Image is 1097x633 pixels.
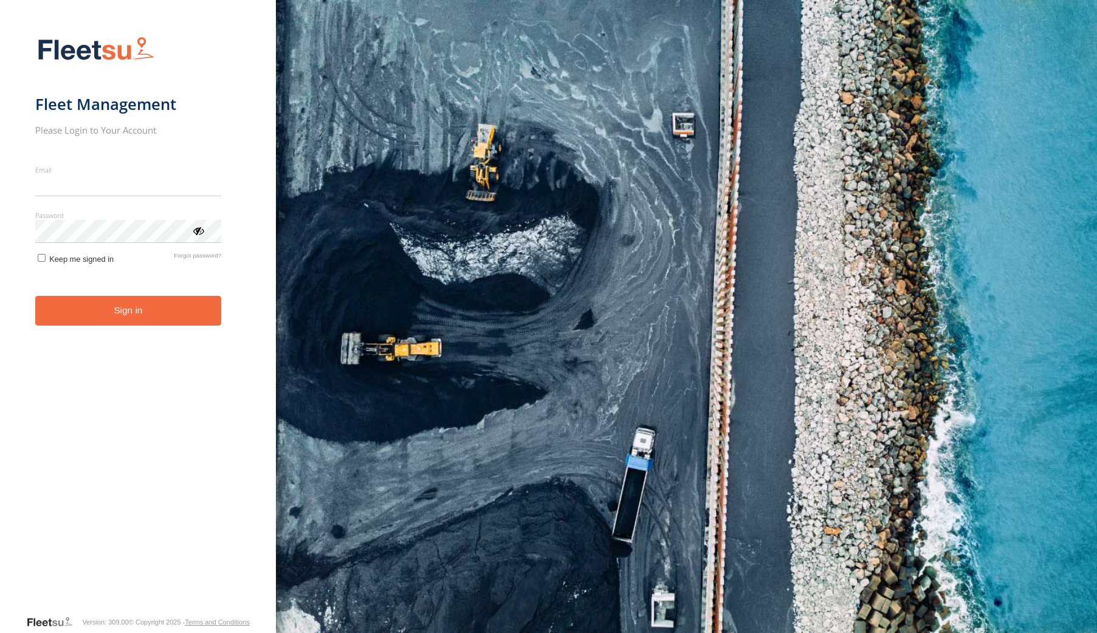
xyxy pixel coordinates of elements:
[174,252,221,264] a: Forgot password?
[38,254,46,262] input: Keep me signed in
[49,255,114,264] span: Keep me signed in
[129,618,250,626] div: © Copyright 2025 -
[35,94,222,114] h1: Fleet Management
[82,618,128,626] div: Version: 309.00
[35,34,157,65] img: Fleetsu
[35,124,222,136] h2: Please Login to Your Account
[26,616,82,628] a: Visit our Website
[35,211,222,220] label: Password
[35,296,222,326] button: Sign in
[35,165,222,174] label: Email
[192,224,204,236] div: ViewPassword
[185,618,249,626] a: Terms and Conditions
[35,29,241,615] form: main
